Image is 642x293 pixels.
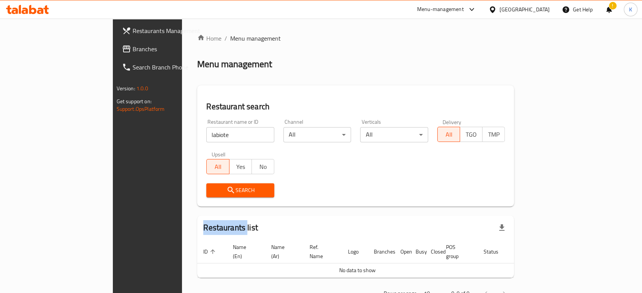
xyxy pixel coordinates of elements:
span: Yes [232,161,249,172]
span: TGO [463,129,479,140]
span: K [629,5,632,14]
th: Closed [425,240,440,263]
div: All [360,127,428,142]
span: Restaurants Management [133,26,214,35]
div: Export file [493,219,511,237]
a: Search Branch Phone [116,58,220,76]
div: All [283,127,351,142]
button: TMP [482,127,505,142]
label: Delivery [443,119,462,124]
th: Open [394,240,410,263]
span: Ref. Name [310,243,333,261]
span: Get support on: [117,96,152,106]
a: Restaurants Management [116,22,220,40]
button: Yes [229,159,252,174]
h2: Restaurant search [206,101,505,112]
span: Name (En) [233,243,256,261]
button: TGO [460,127,482,142]
span: POS group [446,243,468,261]
span: 1.0.0 [136,83,148,93]
th: Busy [410,240,425,263]
span: Status [484,247,508,256]
h2: Restaurants list [203,222,258,233]
h2: Menu management [197,58,272,70]
span: All [441,129,457,140]
button: All [437,127,460,142]
button: No [251,159,274,174]
span: ID [203,247,218,256]
span: Search Branch Phone [133,63,214,72]
button: All [206,159,229,174]
button: Search [206,183,274,197]
label: Upsell [212,151,226,157]
table: enhanced table [197,240,544,278]
span: No data to show [339,265,376,275]
a: Support.OpsPlatform [117,104,165,114]
div: Menu-management [417,5,464,14]
th: Logo [342,240,368,263]
span: Name (Ar) [271,243,294,261]
div: [GEOGRAPHIC_DATA] [500,5,550,14]
span: No [255,161,271,172]
input: Search for restaurant name or ID.. [206,127,274,142]
span: Search [212,186,268,195]
th: Branches [368,240,394,263]
nav: breadcrumb [197,34,514,43]
span: TMP [485,129,502,140]
span: All [210,161,226,172]
span: Branches [133,44,214,54]
li: / [225,34,227,43]
span: Version: [117,83,135,93]
a: Branches [116,40,220,58]
span: Menu management [230,34,281,43]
